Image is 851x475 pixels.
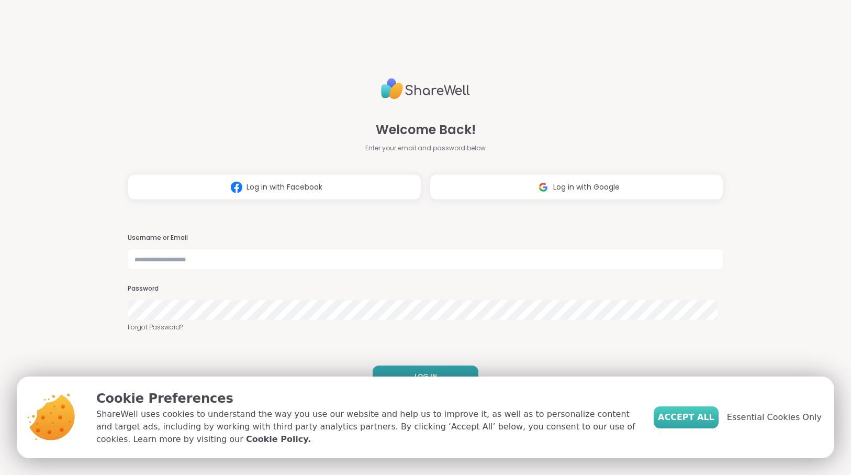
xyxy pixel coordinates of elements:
[727,411,822,424] span: Essential Cookies Only
[533,178,553,197] img: ShareWell Logomark
[430,174,723,200] button: Log in with Google
[415,372,437,381] span: LOG IN
[128,174,421,200] button: Log in with Facebook
[96,408,637,446] p: ShareWell uses cookies to understand the way you use our website and help us to improve it, as we...
[128,234,723,242] h3: Username or Email
[128,284,723,293] h3: Password
[373,366,478,388] button: LOG IN
[96,389,637,408] p: Cookie Preferences
[658,411,714,424] span: Accept All
[246,433,311,446] a: Cookie Policy.
[247,182,322,193] span: Log in with Facebook
[227,178,247,197] img: ShareWell Logomark
[381,74,470,104] img: ShareWell Logo
[365,143,486,153] span: Enter your email and password below
[128,323,723,332] a: Forgot Password?
[654,406,719,428] button: Accept All
[553,182,620,193] span: Log in with Google
[376,120,476,139] span: Welcome Back!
